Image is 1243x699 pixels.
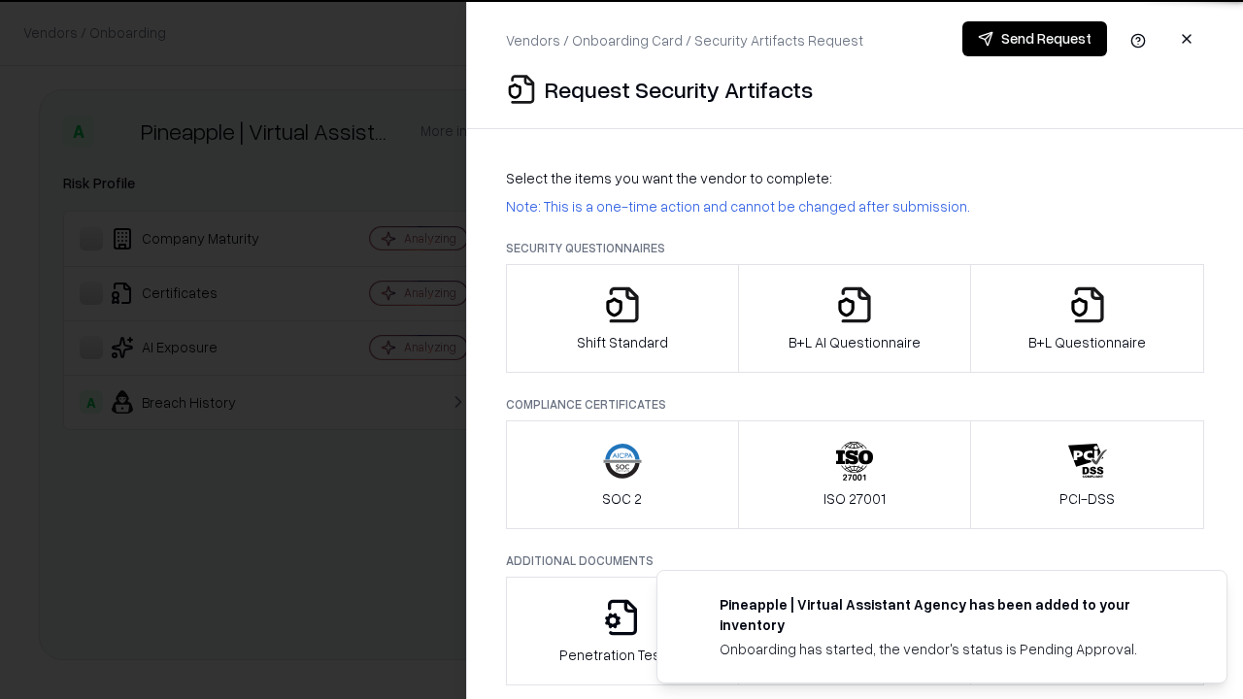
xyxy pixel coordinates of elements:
[506,420,739,529] button: SOC 2
[720,594,1180,635] div: Pineapple | Virtual Assistant Agency has been added to your inventory
[506,196,1204,216] p: Note: This is a one-time action and cannot be changed after submission.
[602,488,642,509] p: SOC 2
[545,74,813,105] p: Request Security Artifacts
[1028,332,1146,352] p: B+L Questionnaire
[1059,488,1115,509] p: PCI-DSS
[738,264,972,373] button: B+L AI Questionnaire
[506,168,1204,188] p: Select the items you want the vendor to complete:
[506,264,739,373] button: Shift Standard
[506,552,1204,569] p: Additional Documents
[720,639,1180,659] div: Onboarding has started, the vendor's status is Pending Approval.
[506,240,1204,256] p: Security Questionnaires
[559,645,685,665] p: Penetration Testing
[506,396,1204,413] p: Compliance Certificates
[506,30,863,50] p: Vendors / Onboarding Card / Security Artifacts Request
[681,594,704,617] img: trypineapple.com
[970,420,1204,529] button: PCI-DSS
[823,488,886,509] p: ISO 27001
[970,264,1204,373] button: B+L Questionnaire
[506,577,739,685] button: Penetration Testing
[789,332,921,352] p: B+L AI Questionnaire
[577,332,668,352] p: Shift Standard
[738,420,972,529] button: ISO 27001
[962,21,1107,56] button: Send Request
